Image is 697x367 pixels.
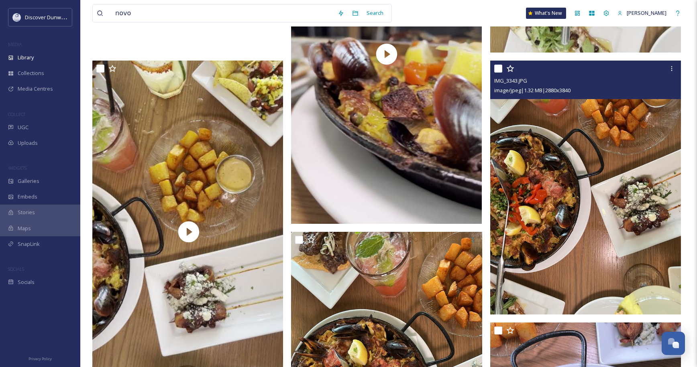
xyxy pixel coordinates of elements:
[111,4,334,22] input: Search your library
[18,240,40,248] span: SnapLink
[18,54,34,61] span: Library
[526,8,566,19] a: What's New
[13,13,21,21] img: 696246f7-25b9-4a35-beec-0db6f57a4831.png
[18,278,35,286] span: Socials
[18,85,53,93] span: Media Centres
[8,111,25,117] span: COLLECT
[490,61,681,314] img: IMG_3343.JPG
[613,5,671,21] a: [PERSON_NAME]
[363,5,387,21] div: Search
[25,13,73,21] span: Discover Dunwoody
[8,41,22,47] span: MEDIA
[18,124,29,131] span: UGC
[18,177,39,185] span: Galleries
[18,209,35,216] span: Stories
[18,139,38,147] span: Uploads
[29,353,52,363] a: Privacy Policy
[627,9,666,16] span: [PERSON_NAME]
[29,356,52,361] span: Privacy Policy
[8,165,26,171] span: WIDGETS
[18,225,31,232] span: Maps
[18,193,37,201] span: Embeds
[494,87,571,94] span: image/jpeg | 1.32 MB | 2880 x 3840
[8,266,24,272] span: SOCIALS
[18,69,44,77] span: Collections
[662,332,685,355] button: Open Chat
[494,77,527,84] span: IMG_3343.JPG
